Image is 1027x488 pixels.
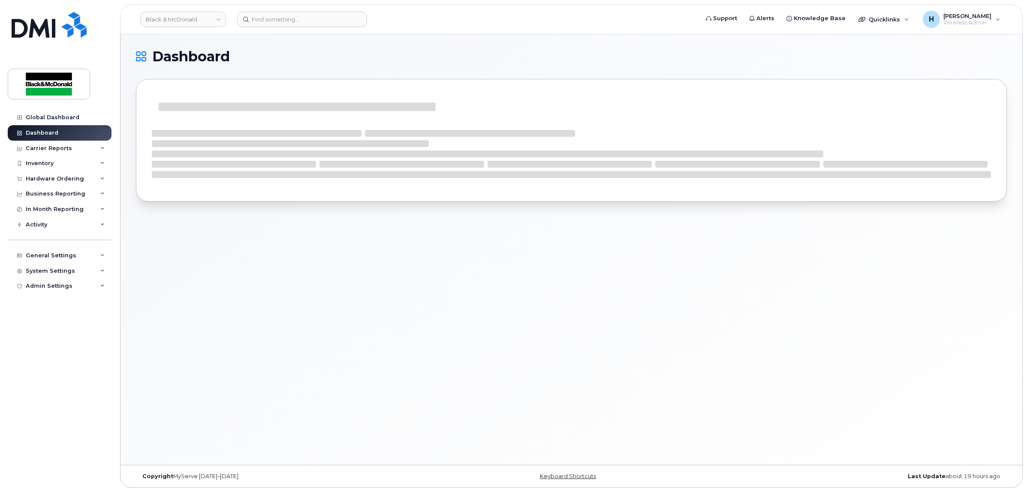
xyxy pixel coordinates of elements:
a: Keyboard Shortcuts [540,473,596,479]
div: about 19 hours ago [717,473,1007,480]
div: MyServe [DATE]–[DATE] [136,473,426,480]
span: Dashboard [152,50,230,63]
strong: Copyright [142,473,173,479]
strong: Last Update [908,473,946,479]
